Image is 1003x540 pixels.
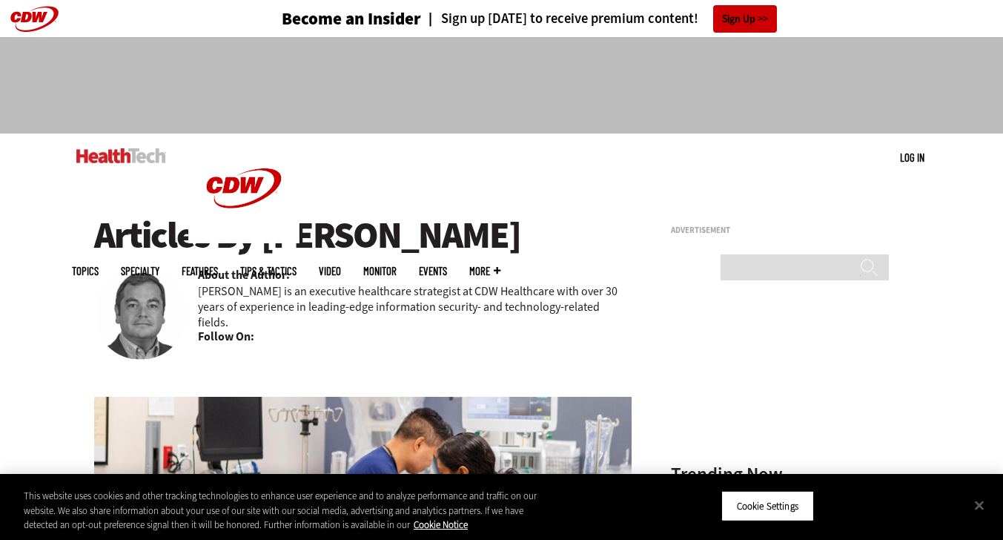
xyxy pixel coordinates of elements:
[900,151,924,164] a: Log in
[198,283,632,330] p: [PERSON_NAME] is an executive healthcare strategist at CDW Healthcare with over 30 years of exper...
[76,148,166,163] img: Home
[282,10,421,27] h3: Become an Insider
[24,489,552,533] div: This website uses cookies and other tracking technologies to enhance user experience and to analy...
[963,489,996,521] button: Close
[232,52,772,119] iframe: advertisement
[900,150,924,165] div: User menu
[419,266,447,277] a: Events
[188,134,299,243] img: Home
[671,240,893,426] iframe: advertisement
[721,490,814,521] button: Cookie Settings
[121,266,159,277] span: Specialty
[72,266,99,277] span: Topics
[421,12,698,26] a: Sign up [DATE] to receive premium content!
[363,266,397,277] a: MonITor
[671,465,893,484] h3: Trending Now
[182,266,218,277] a: Features
[713,5,777,33] a: Sign Up
[188,231,299,247] a: CDW
[469,266,500,277] span: More
[226,10,421,27] a: Become an Insider
[240,266,297,277] a: Tips & Tactics
[94,267,187,360] img: Matt Sickles
[319,266,341,277] a: Video
[414,518,468,531] a: More information about your privacy
[198,329,254,345] b: Follow On:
